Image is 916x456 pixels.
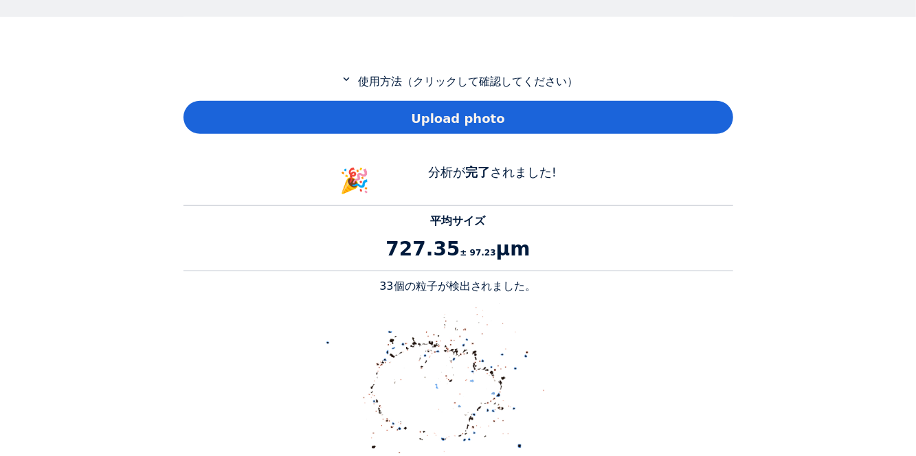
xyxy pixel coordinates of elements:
[183,235,733,264] p: 727.35 μm
[460,248,496,258] span: ± 97.23
[390,163,596,199] div: 分析が されました!
[183,73,733,90] p: 使用方法（クリックして確認してください）
[465,165,490,179] b: 完了
[411,109,504,128] span: Upload photo
[340,167,370,194] span: 🎉
[183,213,733,229] p: 平均サイズ
[338,73,355,85] mat-icon: expand_more
[183,278,733,295] p: 33個の粒子が検出されました。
